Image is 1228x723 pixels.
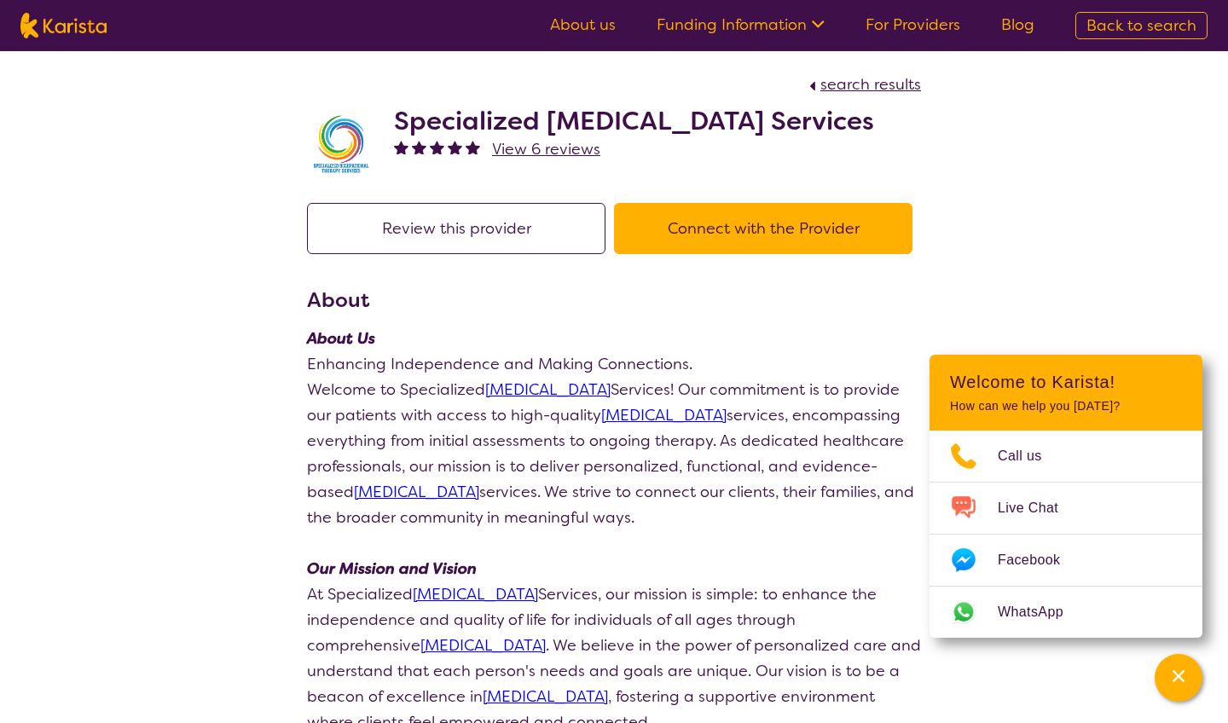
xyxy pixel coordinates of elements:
span: Live Chat [998,495,1079,521]
img: fullstar [448,140,462,154]
em: Our Mission and Vision [307,558,477,579]
img: fullstar [412,140,426,154]
a: [MEDICAL_DATA] [413,584,538,604]
button: Channel Menu [1155,654,1202,702]
button: Review this provider [307,203,605,254]
ul: Choose channel [930,431,1202,638]
h3: About [307,285,921,315]
img: fullstar [394,140,408,154]
h2: Specialized [MEDICAL_DATA] Services [394,106,874,136]
a: Review this provider [307,218,614,239]
a: Web link opens in a new tab. [930,587,1202,638]
span: WhatsApp [998,599,1084,625]
img: fullstar [430,140,444,154]
img: vtv5ldhuy448mldqslni.jpg [307,110,375,178]
img: fullstar [466,140,480,154]
img: Karista logo [20,13,107,38]
a: Back to search [1075,12,1208,39]
a: Connect with the Provider [614,218,921,239]
p: Enhancing Independence and Making Connections. [307,351,921,377]
h2: Welcome to Karista! [950,372,1182,392]
a: Funding Information [657,14,825,35]
span: Facebook [998,547,1080,573]
span: search results [820,74,921,95]
span: View 6 reviews [492,139,600,159]
a: Blog [1001,14,1034,35]
a: [MEDICAL_DATA] [601,405,727,425]
a: [MEDICAL_DATA] [420,635,546,656]
a: View 6 reviews [492,136,600,162]
a: search results [805,74,921,95]
span: Back to search [1086,15,1196,36]
a: [MEDICAL_DATA] [483,686,608,707]
p: How can we help you [DATE]? [950,399,1182,414]
p: Welcome to Specialized Services! Our commitment is to provide our patients with access to high-qu... [307,377,921,530]
a: [MEDICAL_DATA] [354,482,479,502]
em: About Us [307,328,375,349]
a: About us [550,14,616,35]
a: [MEDICAL_DATA] [485,379,611,400]
span: Call us [998,443,1063,469]
a: For Providers [866,14,960,35]
div: Channel Menu [930,355,1202,638]
button: Connect with the Provider [614,203,912,254]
